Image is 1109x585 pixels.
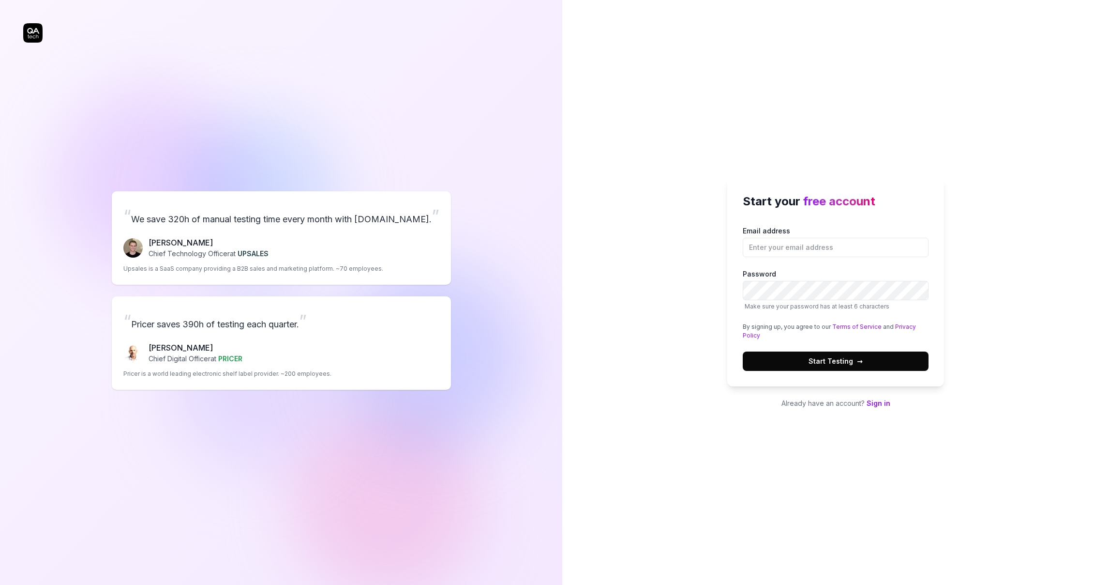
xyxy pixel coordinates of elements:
div: By signing up, you agree to our and [743,323,929,340]
a: “We save 320h of manual testing time every month with [DOMAIN_NAME].”Fredrik Seidl[PERSON_NAME]Ch... [112,191,451,285]
h2: Start your [743,193,929,210]
p: Pricer saves 390h of testing each quarter. [123,308,439,334]
span: PRICER [218,354,242,363]
p: We save 320h of manual testing time every month with [DOMAIN_NAME]. [123,203,439,229]
span: free account [803,194,875,208]
p: Already have an account? [727,398,944,408]
span: “ [123,310,131,332]
a: Sign in [867,399,890,407]
button: Start Testing→ [743,352,929,371]
img: Chris Chalkitis [123,343,143,363]
p: Chief Digital Officer at [149,354,242,364]
label: Email address [743,226,929,257]
span: Start Testing [809,356,863,366]
span: UPSALES [238,249,269,258]
span: ” [432,205,439,227]
a: Privacy Policy [743,323,916,339]
img: Fredrik Seidl [123,238,143,258]
input: PasswordMake sure your password has at least 6 characters [743,281,929,300]
label: Password [743,269,929,311]
span: ” [299,310,307,332]
p: Pricer is a world leading electronic shelf label provider. ~200 employees. [123,369,331,378]
p: Chief Technology Officer at [149,248,269,259]
p: [PERSON_NAME] [149,342,242,354]
p: Upsales is a SaaS company providing a B2B sales and marketing platform. ~70 employees. [123,264,383,273]
span: → [857,356,863,366]
input: Email address [743,238,929,257]
span: “ [123,205,131,227]
span: Make sure your password has at least 6 characters [745,303,889,310]
a: Terms of Service [832,323,882,330]
p: [PERSON_NAME] [149,237,269,248]
a: “Pricer saves 390h of testing each quarter.”Chris Chalkitis[PERSON_NAME]Chief Digital Officerat P... [112,296,451,390]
